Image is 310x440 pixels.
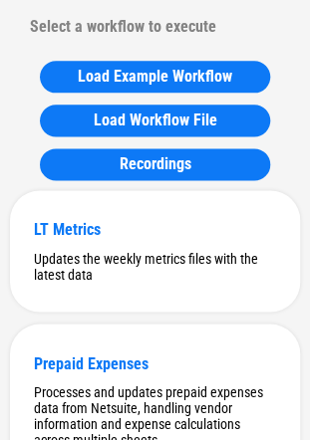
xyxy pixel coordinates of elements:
[120,156,191,172] span: Recordings
[40,61,270,93] button: Load Example Workflow
[40,105,270,136] button: Load Workflow File
[78,69,232,85] span: Load Example Workflow
[30,11,280,43] div: Select a workflow to execute
[94,112,217,128] span: Load Workflow File
[34,353,276,372] div: Prepaid Expenses
[34,250,276,282] div: Updates the weekly metrics files with the latest data
[34,220,276,239] div: LT Metrics
[40,148,270,180] button: Recordings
